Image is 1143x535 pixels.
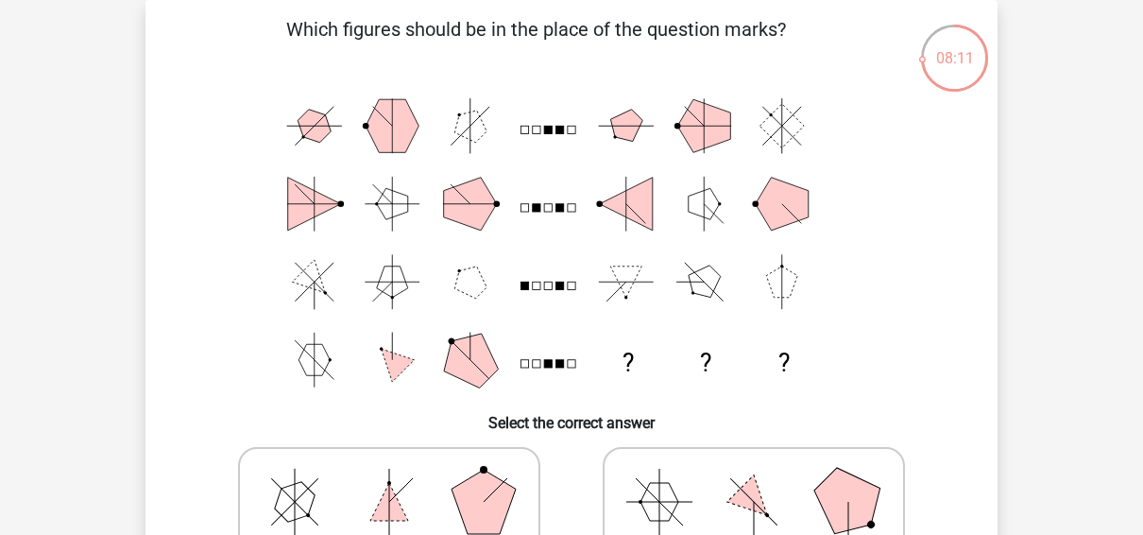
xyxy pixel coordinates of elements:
text: ? [700,349,711,377]
h6: Select the correct answer [176,399,967,432]
text: ? [778,349,790,377]
text: ? [623,349,634,377]
div: 08:11 [919,23,990,70]
p: Which figures should be in the place of the question marks? [176,15,896,72]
